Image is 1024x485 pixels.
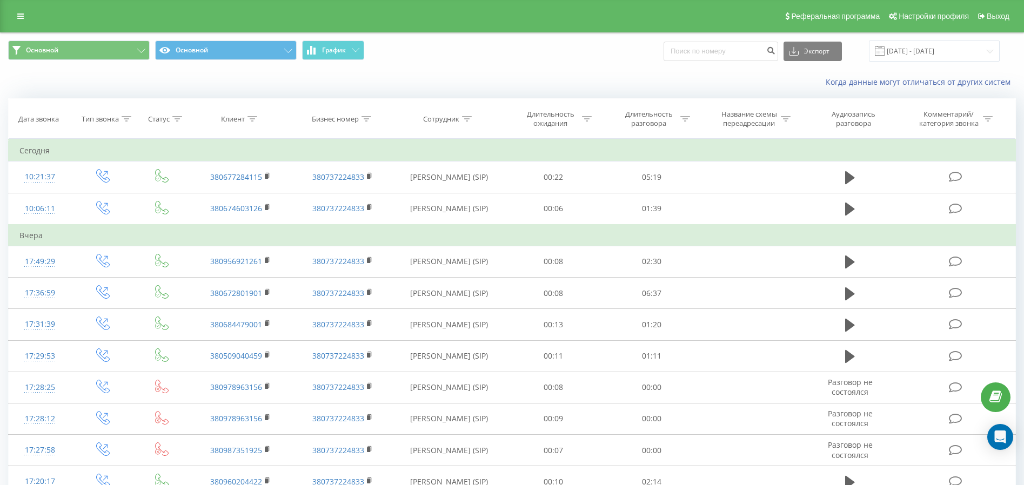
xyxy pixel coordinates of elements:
a: 380684479001 [210,319,262,329]
td: 00:00 [603,403,701,434]
button: Основной [8,41,150,60]
a: 380737224833 [312,413,364,423]
td: 00:22 [504,161,603,193]
div: 17:36:59 [19,282,61,304]
td: Сегодня [9,140,1016,161]
td: 01:39 [603,193,701,225]
td: [PERSON_NAME] (SIP) [394,246,504,277]
div: Сотрудник [423,114,459,124]
td: 00:00 [603,372,701,403]
a: 380987351925 [210,445,262,455]
div: 10:21:37 [19,166,61,187]
button: Экспорт [784,42,842,61]
td: 00:06 [504,193,603,225]
a: 380737224833 [312,203,364,213]
td: 05:19 [603,161,701,193]
button: Основной [155,41,297,60]
div: 17:28:12 [19,408,61,429]
a: 380677284115 [210,172,262,182]
a: 380737224833 [312,351,364,361]
div: Статус [148,114,170,124]
a: 380737224833 [312,256,364,266]
a: 380978963156 [210,413,262,423]
a: 380956921261 [210,256,262,266]
td: [PERSON_NAME] (SIP) [394,193,504,225]
a: 380737224833 [312,382,364,392]
td: 00:13 [504,309,603,340]
td: 06:37 [603,278,701,309]
span: Разговор не состоялся [828,408,873,428]
span: Разговор не состоялся [828,377,873,397]
div: 17:49:29 [19,251,61,272]
td: 00:08 [504,372,603,403]
a: 380737224833 [312,319,364,329]
div: 10:06:11 [19,198,61,219]
div: Клиент [221,114,245,124]
div: 17:31:39 [19,314,61,335]
a: 380509040459 [210,351,262,361]
div: 17:28:25 [19,377,61,398]
td: 00:08 [504,278,603,309]
a: Когда данные могут отличаться от других систем [826,77,1016,87]
a: 380672801901 [210,288,262,298]
span: Разговор не состоялся [828,440,873,460]
span: График [322,46,346,54]
div: 17:29:53 [19,346,61,367]
td: 00:08 [504,246,603,277]
td: [PERSON_NAME] (SIP) [394,435,504,466]
td: 02:30 [603,246,701,277]
span: Выход [987,12,1009,21]
td: 01:11 [603,340,701,372]
a: 380737224833 [312,172,364,182]
td: [PERSON_NAME] (SIP) [394,309,504,340]
input: Поиск по номеру [664,42,778,61]
div: Дата звонка [18,114,59,124]
td: 01:20 [603,309,701,340]
span: Основной [26,46,58,55]
td: [PERSON_NAME] (SIP) [394,372,504,403]
div: 17:27:58 [19,440,61,461]
div: Тип звонка [82,114,119,124]
div: Название схемы переадресации [720,110,778,128]
button: График [302,41,364,60]
div: Длительность разговора [620,110,678,128]
span: Реферальная программа [791,12,880,21]
a: 380737224833 [312,445,364,455]
td: Вчера [9,225,1016,246]
td: [PERSON_NAME] (SIP) [394,340,504,372]
div: Аудиозапись разговора [819,110,889,128]
td: 00:07 [504,435,603,466]
td: [PERSON_NAME] (SIP) [394,278,504,309]
a: 380674603126 [210,203,262,213]
a: 380978963156 [210,382,262,392]
td: 00:09 [504,403,603,434]
td: 00:11 [504,340,603,372]
span: Настройки профиля [899,12,969,21]
a: 380737224833 [312,288,364,298]
div: Длительность ожидания [521,110,579,128]
td: [PERSON_NAME] (SIP) [394,161,504,193]
div: Open Intercom Messenger [987,424,1013,450]
td: [PERSON_NAME] (SIP) [394,403,504,434]
div: Бизнес номер [312,114,359,124]
td: 00:00 [603,435,701,466]
div: Комментарий/категория звонка [917,110,980,128]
